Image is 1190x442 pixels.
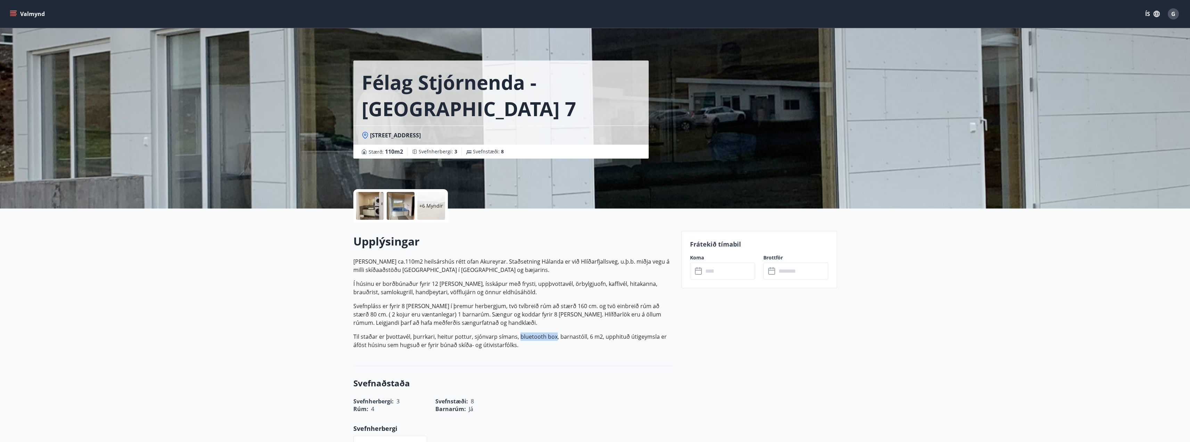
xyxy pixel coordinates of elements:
[473,148,504,155] span: Svefnstæði :
[353,424,673,433] p: Svefnherbergi
[1165,6,1182,22] button: G
[690,254,755,261] label: Koma
[419,202,443,209] p: +6 Myndir
[419,148,457,155] span: Svefnherbergi :
[353,234,673,249] h2: Upplýsingar
[454,148,457,155] span: 3
[469,405,473,413] span: Já
[353,257,673,274] p: [PERSON_NAME] ca.110m2 heilsárshús rétt ofan Akureyrar. Staðsetning Hálanda er við Hlíðarfjallsve...
[353,280,673,296] p: Í húsinu er borðbúnaður fyrir 12 [PERSON_NAME], ísskápur með frysti, uppþvottavél, örbylgjuofn, k...
[8,8,48,20] button: menu
[763,254,828,261] label: Brottför
[435,405,466,413] span: Barnarúm :
[370,131,421,139] span: [STREET_ADDRESS]
[690,240,828,249] p: Frátekið tímabil
[353,377,673,389] h3: Svefnaðstaða
[385,148,403,155] span: 110 m2
[1141,8,1164,20] button: ÍS
[369,147,403,156] span: Stærð :
[501,148,504,155] span: 8
[371,405,374,413] span: 4
[353,405,368,413] span: Rúm :
[353,302,673,327] p: Svefnpláss er fyrir 8 [PERSON_NAME] í þremur herbergjum, tvö tvíbreið rúm að stærð 160 cm. og tvö...
[353,332,673,349] p: Til staðar er þvottavél, þurrkari, heitur pottur, sjónvarp símans, bluetooth box, barnastóll, 6 m...
[1171,10,1175,18] span: G
[362,69,640,122] h1: Félag Stjórnenda - [GEOGRAPHIC_DATA] 7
